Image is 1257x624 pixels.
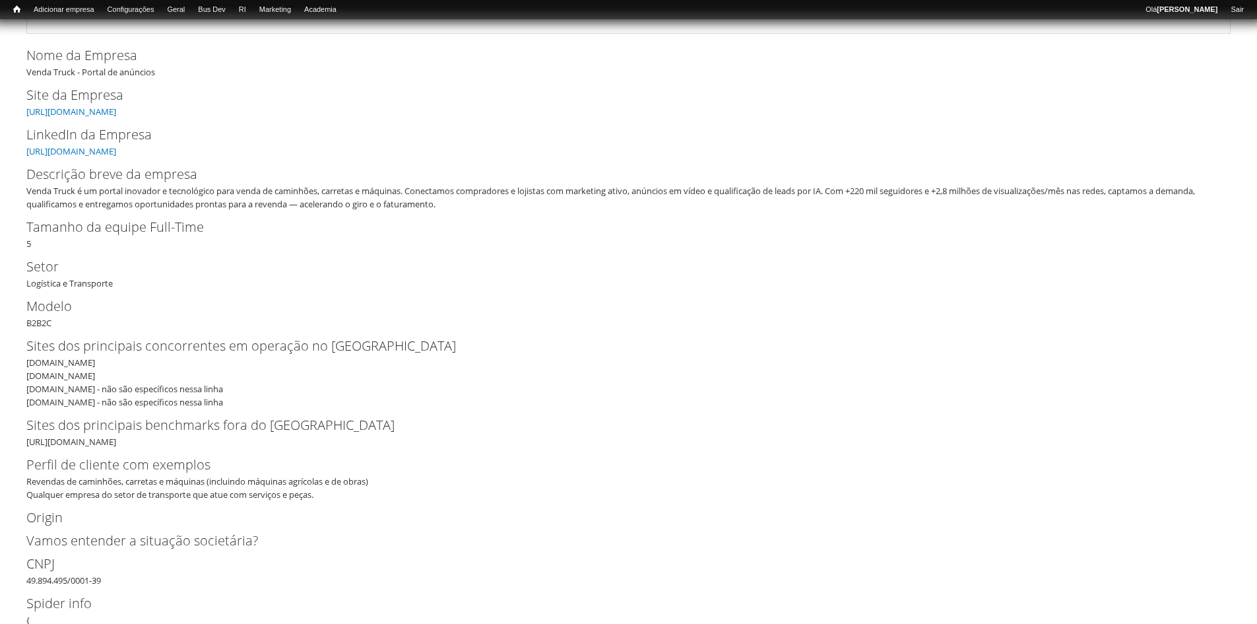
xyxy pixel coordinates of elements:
label: CNPJ [26,554,1209,574]
label: Sites dos principais concorrentes em operação no [GEOGRAPHIC_DATA] [26,336,1209,356]
a: [URL][DOMAIN_NAME] [26,106,116,118]
a: Geral [160,3,191,17]
a: RI [232,3,253,17]
a: Ver perfil do usuário. [1157,14,1223,26]
h2: Vamos entender a situação societária? [26,534,1231,547]
a: Sair [1224,3,1250,17]
label: Modelo [26,296,1209,316]
label: Sites dos principais benchmarks fora do [GEOGRAPHIC_DATA] [26,415,1209,435]
label: Origin [26,508,1209,528]
a: Configurações [101,3,161,17]
span: Início [13,5,20,14]
div: [DOMAIN_NAME] [DOMAIN_NAME] [DOMAIN_NAME] - não são específicos nessa linha [DOMAIN_NAME] - não s... [26,356,1222,409]
div: [URL][DOMAIN_NAME] [26,415,1231,448]
label: Spider info [26,594,1209,613]
a: Adicionar empresa [27,3,101,17]
div: Venda Truck é um portal inovador e tecnológico para venda de caminhões, carretas e máquinas. Cone... [26,184,1222,211]
a: Início [7,3,27,16]
label: Setor [26,257,1209,277]
label: Tamanho da equipe Full-Time [26,217,1209,237]
div: Revendas de caminhões, carretas e máquinas (incluindo máquinas agrícolas e de obras) Qualquer emp... [26,475,1222,501]
label: Site da Empresa [26,85,1209,105]
label: Nome da Empresa [26,46,1209,65]
label: Perfil de cliente com exemplos [26,455,1209,475]
strong: [PERSON_NAME] [1157,5,1217,13]
div: 49.894.495/0001-39 [26,554,1231,587]
div: Venda Truck - Portal de anúncios [26,46,1231,79]
div: B2B2C [26,296,1231,329]
label: LinkedIn da Empresa [26,125,1209,145]
label: Descrição breve da empresa [26,164,1209,184]
a: [URL][DOMAIN_NAME] [26,145,116,157]
div: Logística e Transporte [26,257,1231,290]
a: Olá[PERSON_NAME] [1139,3,1224,17]
a: Academia [298,3,343,17]
a: Bus Dev [191,3,232,17]
div: 5 [26,217,1231,250]
a: Marketing [253,3,298,17]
